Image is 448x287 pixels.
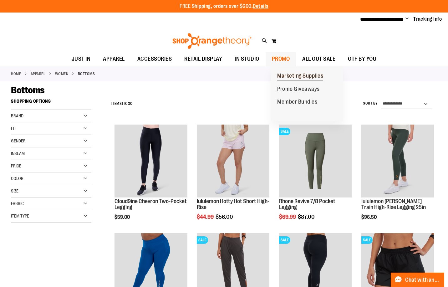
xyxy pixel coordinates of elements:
[413,16,442,23] a: Tracking Info
[11,201,24,206] span: Fabric
[405,16,409,22] button: Account menu
[302,52,335,66] span: ALL OUT SALE
[279,128,290,135] span: SALE
[363,101,378,106] label: Sort By
[184,52,222,66] span: RETAIL DISPLAY
[279,125,352,197] img: Rhone Revive 7/8 Pocket Legging
[11,213,29,218] span: Item Type
[361,125,434,198] a: Main view of 2024 October lululemon Wunder Train High-Rise
[122,101,123,106] span: 1
[197,214,215,220] span: $44.99
[111,99,133,109] h2: Items to
[115,214,131,220] span: $59.00
[277,99,317,106] span: Member Bundles
[391,273,445,287] button: Chat with an Expert
[115,198,187,211] a: Cloud9ine Chevron Two-Pocket Legging
[11,96,91,110] strong: Shopping Options
[272,52,290,66] span: PROMO
[11,188,18,193] span: Size
[197,198,269,211] a: lululemon Hotty Hot Short High-Rise
[358,121,437,236] div: product
[11,71,21,77] a: Home
[128,101,133,106] span: 30
[115,125,187,197] img: Cloud9ine Chevron Two-Pocket Legging
[361,214,378,220] span: $96.50
[279,214,297,220] span: $69.99
[111,121,190,236] div: product
[55,71,69,77] a: WOMEN
[11,126,16,131] span: Fit
[11,163,21,168] span: Price
[216,214,234,220] span: $56.00
[361,236,373,244] span: SALE
[276,121,355,236] div: product
[279,236,290,244] span: SALE
[277,73,323,80] span: Marketing Supplies
[253,3,268,9] a: Details
[31,71,46,77] a: APPAREL
[348,52,376,66] span: OTF BY YOU
[137,52,172,66] span: ACCESSORIES
[194,121,272,236] div: product
[405,277,440,283] span: Chat with an Expert
[171,33,252,49] img: Shop Orangetheory
[361,125,434,197] img: Main view of 2024 October lululemon Wunder Train High-Rise
[197,125,269,198] a: lululemon Hotty Hot Short High-Rise
[11,85,45,95] span: Bottoms
[279,125,352,198] a: Rhone Revive 7/8 Pocket LeggingSALE
[11,176,23,181] span: Color
[298,214,316,220] span: $87.00
[279,198,335,211] a: Rhone Revive 7/8 Pocket Legging
[115,125,187,198] a: Cloud9ine Chevron Two-Pocket Legging
[197,236,208,244] span: SALE
[235,52,259,66] span: IN STUDIO
[103,52,125,66] span: APPAREL
[11,113,23,118] span: Brand
[11,138,26,143] span: Gender
[11,151,25,156] span: Inseam
[361,198,426,211] a: lululemon [PERSON_NAME] Train High-Rise Legging 25in
[72,52,91,66] span: JUST IN
[277,86,320,94] span: Promo Giveaways
[78,71,95,77] strong: Bottoms
[180,3,268,10] p: FREE Shipping, orders over $600.
[197,125,269,197] img: lululemon Hotty Hot Short High-Rise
